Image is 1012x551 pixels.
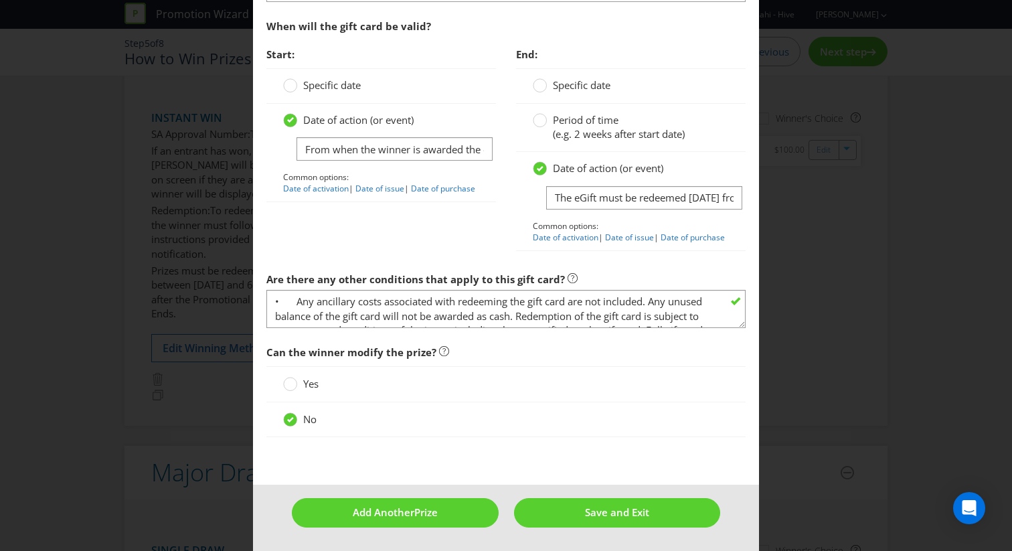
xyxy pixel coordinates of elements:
span: Common options: [283,171,349,183]
a: Date of activation [283,183,349,194]
a: Date of purchase [411,183,475,194]
a: Date of issue [605,232,654,243]
span: Start: [266,48,294,61]
span: Period of time [553,113,618,127]
span: (e.g. 2 weeks after start date) [553,127,685,141]
a: Date of issue [355,183,404,194]
button: Add AnotherPrize [292,498,499,527]
a: Date of activation [533,232,598,243]
span: No [303,412,317,426]
span: Save and Exit [585,505,649,519]
span: | [404,183,409,194]
span: End: [516,48,537,61]
div: Open Intercom Messenger [953,492,985,524]
button: Save and Exit [514,498,721,527]
a: Date of purchase [661,232,725,243]
textarea: • Any ancillary costs associated with redeeming the gift card are not included. Any unused balanc... [266,290,746,328]
span: Date of action (or event) [553,161,663,175]
span: Add Another [353,505,414,519]
span: When will the gift card be valid? [266,19,431,33]
span: | [349,183,353,194]
span: | [598,232,603,243]
span: Specific date [303,78,361,92]
span: Can the winner modify the prize? [266,345,436,359]
span: Prize [414,505,438,519]
span: | [654,232,659,243]
span: Specific date [553,78,610,92]
span: Common options: [533,220,598,232]
span: Are there any other conditions that apply to this gift card? [266,272,565,286]
span: Date of action (or event) [303,113,414,127]
span: Yes [303,377,319,390]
